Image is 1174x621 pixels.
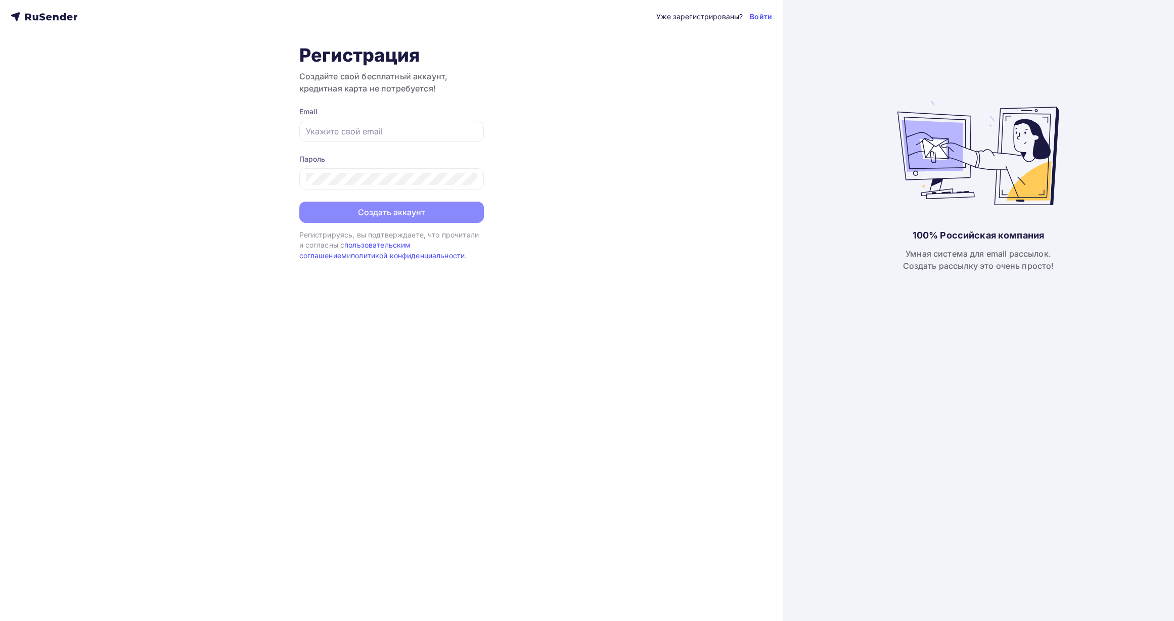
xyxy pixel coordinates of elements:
[299,107,484,117] div: Email
[913,229,1044,242] div: 100% Российская компания
[750,12,772,22] a: Войти
[306,125,477,137] input: Укажите свой email
[299,44,484,66] h1: Регистрация
[299,241,411,259] a: пользовательским соглашением
[299,154,484,164] div: Пароль
[299,230,484,261] div: Регистрируясь, вы подтверждаете, что прочитали и согласны с и .
[299,70,484,94] h3: Создайте свой бесплатный аккаунт, кредитная карта не потребуется!
[351,251,465,260] a: политикой конфиденциальности
[903,248,1054,272] div: Умная система для email рассылок. Создать рассылку это очень просто!
[656,12,743,22] div: Уже зарегистрированы?
[299,202,484,223] button: Создать аккаунт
